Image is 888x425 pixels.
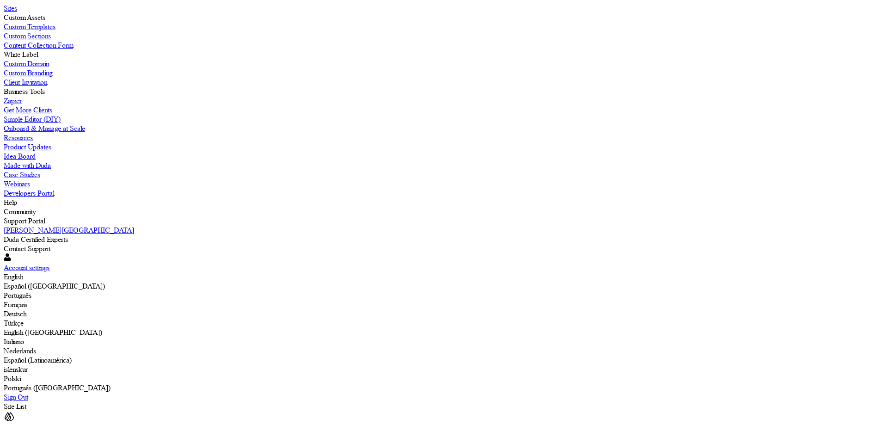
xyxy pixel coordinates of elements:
[4,198,17,207] label: Help
[4,402,26,411] span: Site List
[4,115,61,123] label: Simple Editor (DIY)
[4,346,884,356] div: Nederlands
[4,235,68,244] label: Duda Certified Experts
[4,96,22,105] label: Zapier
[4,383,884,393] div: Português ([GEOGRAPHIC_DATA])
[4,189,54,197] label: Developers Portal
[4,337,884,346] div: Italiano
[4,319,884,328] div: Türkçe
[4,124,85,133] label: Onboard & Manage at Scale
[4,133,884,142] a: Resources
[4,226,134,234] label: [PERSON_NAME][GEOGRAPHIC_DATA]
[4,161,51,170] label: Made with Duda
[4,272,23,281] label: English
[4,356,884,365] div: Español (Latinoamérica)
[4,133,33,142] label: Resources
[4,263,49,272] label: Account settings
[4,31,51,40] label: Custom Sections
[4,179,30,188] label: Webinars
[4,152,36,160] label: Idea Board
[4,365,884,374] div: íslenskur
[4,328,884,337] div: English ([GEOGRAPHIC_DATA])
[4,207,36,216] label: Community
[4,41,73,49] label: Content Collection Form
[4,68,52,77] label: Custom Branding
[4,78,47,86] label: Client Invitation
[4,300,884,309] div: Français
[4,59,49,68] label: Custom Domain
[4,13,45,22] label: Custom Assets
[4,105,52,114] label: Get More Clients
[4,22,55,31] label: Custom Templates
[4,170,40,179] label: Case Studies
[4,4,17,12] label: Sites
[4,282,884,291] div: Español ([GEOGRAPHIC_DATA])
[4,374,884,383] div: Polski
[4,216,45,225] label: Support Portal
[840,377,888,425] iframe: Duda-gen Chat Button Frame
[4,244,50,253] label: Contact Support
[4,87,45,96] label: Business Tools
[4,50,38,59] label: White Label
[4,393,28,401] label: Sign Out
[4,309,884,319] div: Deutsch
[4,291,884,300] div: Português
[4,142,51,151] label: Product Updates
